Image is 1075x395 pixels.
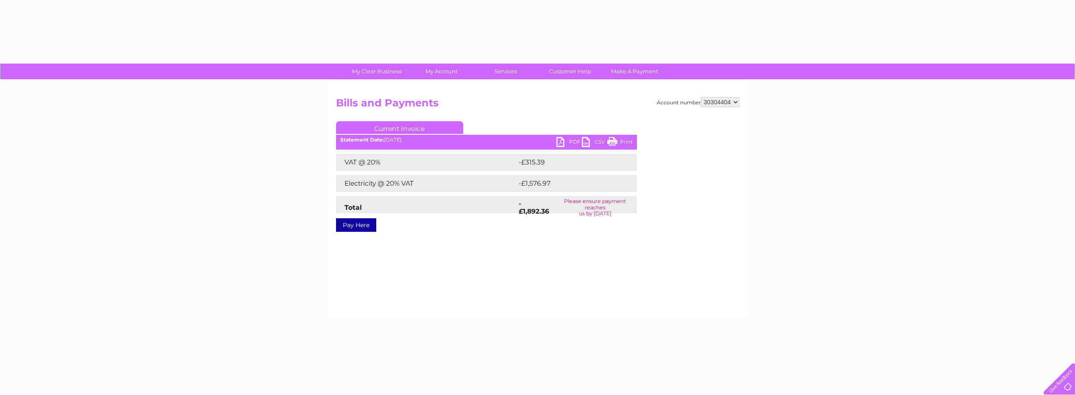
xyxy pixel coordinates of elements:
[336,137,637,143] div: [DATE]
[336,121,463,134] a: Current Invoice
[336,218,376,232] a: Pay Here
[556,137,582,149] a: PDF
[342,64,412,79] a: My Clear Business
[535,64,605,79] a: Customer Help
[519,200,549,215] strong: -£1,892.36
[344,203,362,211] strong: Total
[553,196,637,219] td: Please ensure payment reaches us by [DATE]
[582,137,607,149] a: CSV
[607,137,633,149] a: Print
[336,97,739,113] h2: Bills and Payments
[600,64,669,79] a: Make A Payment
[517,175,624,192] td: -£1,576.97
[340,136,384,143] b: Statement Date:
[336,154,517,171] td: VAT @ 20%
[336,175,517,192] td: Electricity @ 20% VAT
[406,64,476,79] a: My Account
[657,97,739,107] div: Account number
[517,154,622,171] td: -£315.39
[471,64,541,79] a: Services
